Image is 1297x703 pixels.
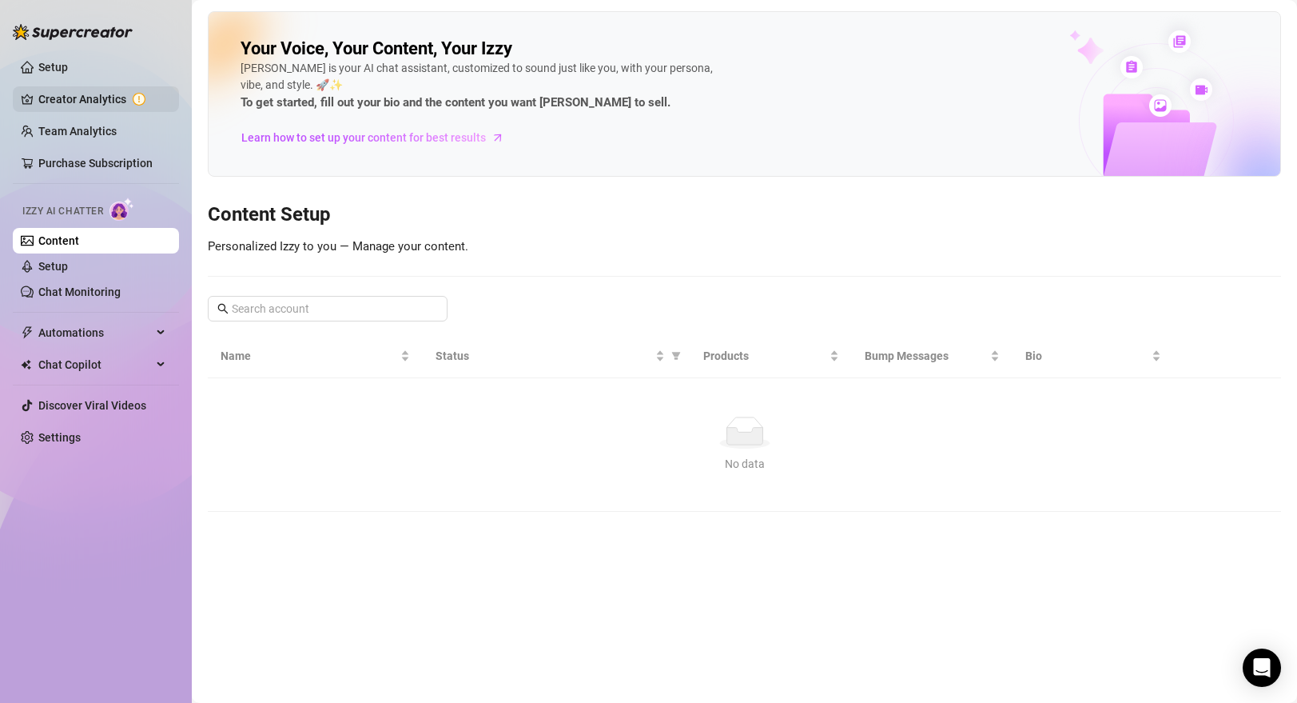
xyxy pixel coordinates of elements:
[21,326,34,339] span: thunderbolt
[38,61,68,74] a: Setup
[690,334,851,378] th: Products
[208,202,1281,228] h3: Content Setup
[38,157,153,170] a: Purchase Subscription
[227,455,1262,473] div: No data
[671,351,681,361] span: filter
[38,86,166,112] a: Creator Analytics exclamation-circle
[241,129,486,146] span: Learn how to set up your content for best results
[38,125,117,138] a: Team Analytics
[241,95,670,110] strong: To get started, fill out your bio and the content you want [PERSON_NAME] to sell.
[436,347,653,365] span: Status
[865,347,987,365] span: Bump Messages
[668,344,684,368] span: filter
[852,334,1013,378] th: Bump Messages
[109,198,134,221] img: AI Chatter
[38,286,121,298] a: Chat Monitoring
[241,38,512,60] h2: Your Voice, Your Content, Your Izzy
[232,300,425,318] input: Search account
[1243,649,1281,687] div: Open Intercom Messenger
[38,320,152,346] span: Automations
[208,239,468,254] span: Personalized Izzy to you — Manage your content.
[217,303,229,314] span: search
[22,204,103,219] span: Izzy AI Chatter
[1032,13,1280,176] img: ai-chatter-content-library-cLFOSyPT.png
[38,234,79,247] a: Content
[38,352,152,377] span: Chat Copilot
[423,334,691,378] th: Status
[221,347,397,365] span: Name
[241,125,516,150] a: Learn how to set up your content for best results
[1025,347,1148,365] span: Bio
[241,60,720,113] div: [PERSON_NAME] is your AI chat assistant, customized to sound just like you, with your persona, vi...
[38,399,146,412] a: Discover Viral Videos
[21,359,31,370] img: Chat Copilot
[208,334,423,378] th: Name
[703,347,826,365] span: Products
[38,431,81,444] a: Settings
[38,260,68,273] a: Setup
[490,130,506,146] span: arrow-right
[13,24,133,40] img: logo-BBDzfeDw.svg
[1013,334,1173,378] th: Bio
